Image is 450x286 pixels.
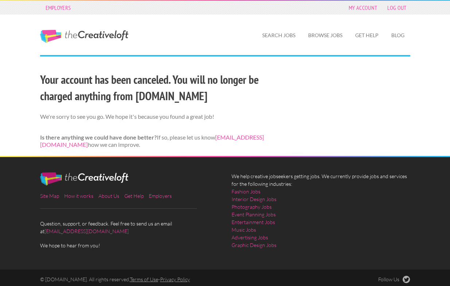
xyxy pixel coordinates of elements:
[232,226,256,234] a: Music Jobs
[256,27,301,44] a: Search Jobs
[34,172,225,249] div: Question, support, or feedback. Feel free to send us an email at
[130,276,158,282] a: Terms of Use
[349,27,384,44] a: Get Help
[345,3,381,13] a: My Account
[40,30,128,43] a: The Creative Loft
[64,193,93,199] a: How it works
[384,3,410,13] a: Log Out
[232,188,260,195] a: Fashion Jobs
[232,195,276,203] a: Interior Design Jobs
[40,193,59,199] a: Site Map
[232,211,276,218] a: Event Planning Jobs
[40,134,283,149] p: If so, please let us know how we can improve.
[40,172,128,185] img: The Creative Loft
[124,193,144,199] a: Get Help
[40,134,264,148] a: [EMAIL_ADDRESS][DOMAIN_NAME]
[44,228,129,234] a: [EMAIL_ADDRESS][DOMAIN_NAME]
[34,276,321,283] div: © [DOMAIN_NAME]. All rights reserved. -
[232,241,276,249] a: Graphic Design Jobs
[40,134,157,141] strong: Is there anything we could have done better?
[149,193,172,199] a: Employers
[98,193,119,199] a: About Us
[232,218,275,226] a: Entertainment Jobs
[378,276,410,283] a: Follow Us
[160,276,190,282] a: Privacy Policy
[40,242,219,249] span: We hope to hear from you!
[42,3,75,13] a: Employers
[385,27,410,44] a: Blog
[40,113,283,121] p: We're sorry to see you go. We hope it's because you found a great job!
[225,172,416,255] div: We help creative jobseekers getting jobs. We currently provide jobs and services for the followin...
[232,203,272,211] a: Photography Jobs
[232,234,268,241] a: Advertising Jobs
[40,71,283,104] h2: Your account has been canceled. You will no longer be charged anything from [DOMAIN_NAME]
[302,27,348,44] a: Browse Jobs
